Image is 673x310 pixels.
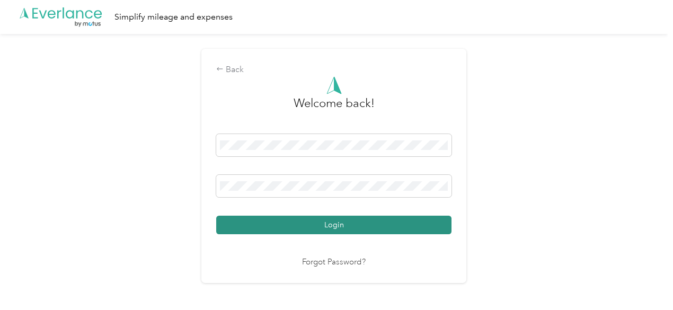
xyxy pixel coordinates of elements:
[216,64,451,76] div: Back
[216,216,451,234] button: Login
[114,11,233,24] div: Simplify mileage and expenses
[614,251,673,310] iframe: Everlance-gr Chat Button Frame
[302,256,366,269] a: Forgot Password?
[294,94,375,123] h3: greeting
